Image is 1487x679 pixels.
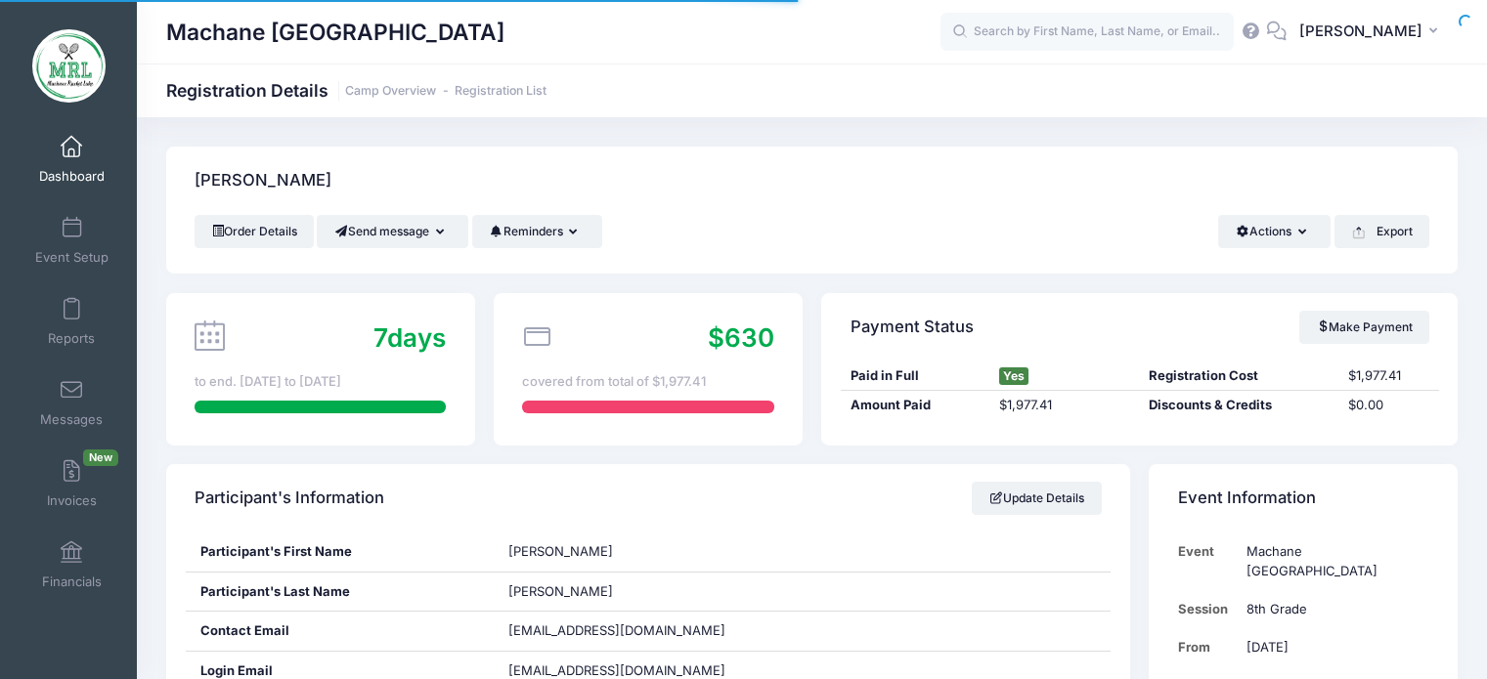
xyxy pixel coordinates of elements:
span: New [83,449,118,466]
span: Yes [999,367,1028,385]
div: Contact Email [186,612,495,651]
div: Discounts & Credits [1140,396,1339,415]
button: Actions [1218,215,1331,248]
span: Dashboard [39,168,105,185]
a: Financials [25,530,118,599]
div: covered from total of $1,977.41 [522,372,773,392]
img: Machane Racket Lake [32,29,106,103]
div: Amount Paid [841,396,990,415]
h4: [PERSON_NAME] [195,153,331,209]
a: Dashboard [25,125,118,193]
td: Machane [GEOGRAPHIC_DATA] [1237,532,1428,590]
a: Messages [25,368,118,437]
a: Make Payment [1299,311,1429,344]
td: Session [1178,590,1238,628]
span: Invoices [47,492,97,509]
div: Participant's First Name [186,532,495,572]
h1: Registration Details [166,80,547,101]
div: $1,977.41 [990,396,1140,415]
div: to end. [DATE] to [DATE] [195,372,446,392]
h1: Machane [GEOGRAPHIC_DATA] [166,10,504,55]
input: Search by First Name, Last Name, or Email... [940,13,1234,52]
div: Paid in Full [841,366,990,386]
span: [PERSON_NAME] [1299,21,1422,42]
a: Update Details [972,482,1102,515]
button: Reminders [472,215,602,248]
td: From [1178,628,1238,666]
a: InvoicesNew [25,449,118,518]
div: $1,977.41 [1339,366,1439,386]
div: Registration Cost [1140,366,1339,386]
a: Registration List [455,84,547,99]
td: [DATE] [1237,628,1428,666]
span: Event Setup [35,249,109,266]
div: Participant's Last Name [186,573,495,612]
div: days [373,318,446,357]
td: Event [1178,532,1238,590]
div: $0.00 [1339,396,1439,415]
a: Reports [25,287,118,356]
span: Financials [42,573,102,590]
button: Send message [317,215,468,248]
button: [PERSON_NAME] [1287,10,1458,55]
span: [PERSON_NAME] [508,583,613,599]
h4: Payment Status [851,299,974,355]
span: Reports [48,330,95,347]
td: 8th Grade [1237,590,1428,628]
span: $630 [708,322,774,353]
span: 7 [373,322,387,353]
span: [PERSON_NAME] [508,543,613,559]
button: Export [1334,215,1429,248]
h4: Event Information [1178,471,1316,527]
a: Order Details [195,215,314,248]
h4: Participant's Information [195,471,384,527]
span: Messages [40,411,103,428]
a: Camp Overview [345,84,436,99]
a: Event Setup [25,206,118,275]
span: [EMAIL_ADDRESS][DOMAIN_NAME] [508,622,725,638]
